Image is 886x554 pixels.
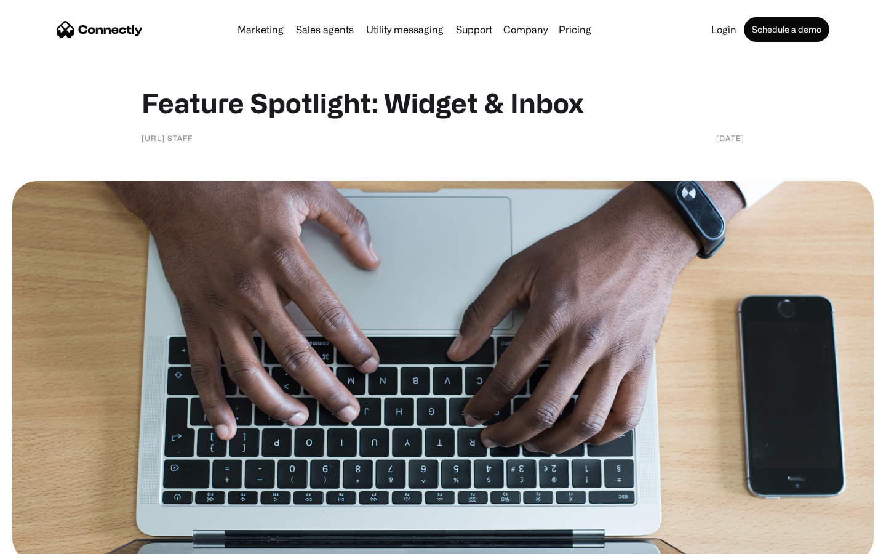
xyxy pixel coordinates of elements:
a: Utility messaging [361,25,449,34]
a: Schedule a demo [744,17,829,42]
a: Marketing [233,25,289,34]
div: [DATE] [716,132,744,144]
h1: Feature Spotlight: Widget & Inbox [142,86,744,119]
a: Support [451,25,497,34]
div: [URL] staff [142,132,193,144]
a: Sales agents [291,25,359,34]
aside: Language selected: English [12,532,74,550]
div: Company [503,21,548,38]
ul: Language list [25,532,74,550]
a: Login [706,25,741,34]
a: Pricing [554,25,596,34]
